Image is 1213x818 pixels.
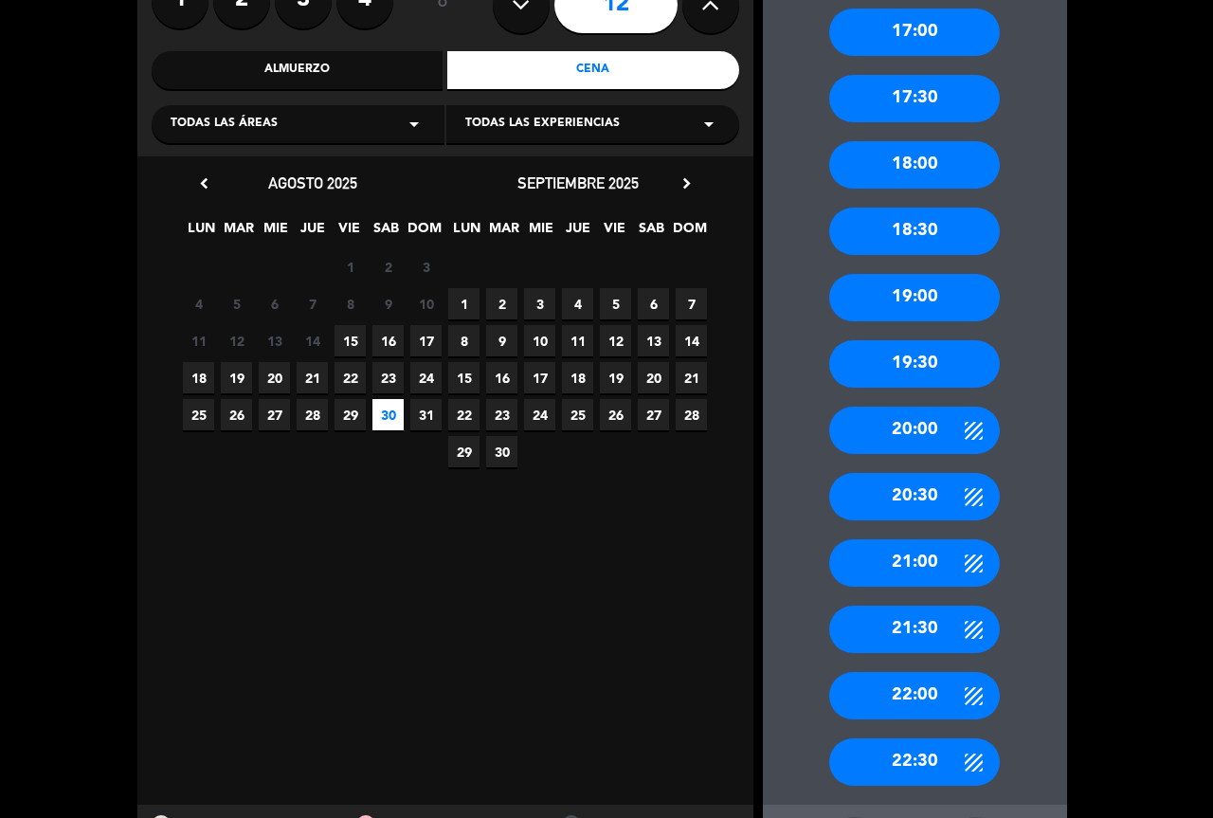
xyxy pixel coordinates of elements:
span: JUE [562,217,593,248]
span: 5 [600,288,631,319]
div: 19:00 [829,274,1000,321]
span: 17 [524,362,555,393]
span: 6 [259,288,290,319]
span: 8 [448,325,480,356]
span: 24 [524,399,555,430]
span: 25 [562,399,593,430]
span: 23 [372,362,404,393]
i: arrow_drop_down [403,113,425,136]
span: 26 [600,399,631,430]
span: 21 [297,362,328,393]
span: 12 [221,325,252,356]
span: 29 [335,399,366,430]
span: VIE [334,217,365,248]
span: 10 [410,288,442,319]
span: septiembre 2025 [517,173,639,192]
span: 13 [638,325,669,356]
span: DOM [673,217,704,248]
div: 18:00 [829,141,1000,189]
div: Almuerzo [152,51,444,89]
span: MAR [223,217,254,248]
div: 20:30 [829,473,1000,520]
span: 24 [410,362,442,393]
span: 19 [600,362,631,393]
span: agosto 2025 [268,173,357,192]
span: 1 [448,288,480,319]
span: 22 [335,362,366,393]
span: 16 [486,362,517,393]
span: Todas las áreas [171,115,278,134]
span: 30 [486,436,517,467]
span: 31 [410,399,442,430]
span: 9 [486,325,517,356]
span: 17 [410,325,442,356]
span: 30 [372,399,404,430]
span: 11 [183,325,214,356]
span: 20 [638,362,669,393]
span: 11 [562,325,593,356]
span: 4 [562,288,593,319]
span: 6 [638,288,669,319]
span: 28 [676,399,707,430]
span: 1 [335,251,366,282]
div: 19:30 [829,340,1000,388]
span: 21 [676,362,707,393]
div: 17:00 [829,9,1000,56]
span: Todas las experiencias [465,115,620,134]
span: 18 [183,362,214,393]
span: 19 [221,362,252,393]
span: 15 [335,325,366,356]
span: 14 [676,325,707,356]
div: 22:30 [829,738,1000,786]
span: DOM [407,217,439,248]
i: chevron_right [677,173,697,193]
span: VIE [599,217,630,248]
span: 18 [562,362,593,393]
span: 7 [297,288,328,319]
span: 16 [372,325,404,356]
div: 21:00 [829,539,1000,587]
div: 17:30 [829,75,1000,122]
span: 27 [259,399,290,430]
span: LUN [451,217,482,248]
div: 22:00 [829,672,1000,719]
span: SAB [371,217,402,248]
span: 12 [600,325,631,356]
span: 3 [410,251,442,282]
span: 28 [297,399,328,430]
span: LUN [186,217,217,248]
span: SAB [636,217,667,248]
span: 3 [524,288,555,319]
i: chevron_left [194,173,214,193]
span: MAR [488,217,519,248]
span: JUE [297,217,328,248]
div: Cena [447,51,739,89]
span: 27 [638,399,669,430]
span: 2 [372,251,404,282]
span: 9 [372,288,404,319]
span: 22 [448,399,480,430]
span: MIE [525,217,556,248]
span: 4 [183,288,214,319]
span: 14 [297,325,328,356]
span: MIE [260,217,291,248]
span: 29 [448,436,480,467]
span: 5 [221,288,252,319]
span: 25 [183,399,214,430]
span: 23 [486,399,517,430]
span: 8 [335,288,366,319]
span: 7 [676,288,707,319]
span: 13 [259,325,290,356]
div: 18:30 [829,208,1000,255]
i: arrow_drop_down [697,113,720,136]
span: 2 [486,288,517,319]
div: 20:00 [829,407,1000,454]
span: 26 [221,399,252,430]
span: 10 [524,325,555,356]
span: 15 [448,362,480,393]
div: 21:30 [829,606,1000,653]
span: 20 [259,362,290,393]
